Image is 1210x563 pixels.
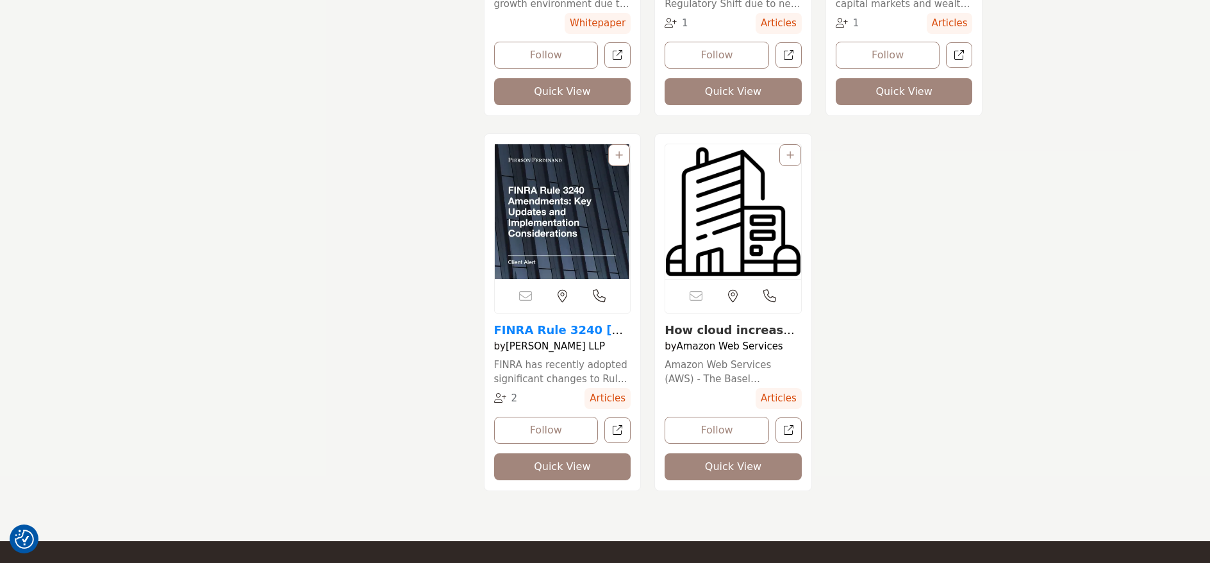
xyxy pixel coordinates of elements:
a: View details about amazon-web-services [665,144,801,279]
a: Add To List For Resource [615,150,623,160]
button: Consent Preferences [15,530,34,549]
h4: by [494,340,631,352]
span: Articles [927,13,973,34]
a: View details about pierson-ferdinand-llp [495,144,631,279]
span: Articles [756,388,802,409]
button: Follow [494,42,599,69]
button: Quick View [665,78,802,105]
img: FINRA Rule 3240 Amendments: Key Updates and Implementation Considerations listing image [495,144,631,279]
a: FINRA has recently adopted significant changes to Rule 3240, tightening restrictions on borrowing... [494,358,631,387]
button: Follow [494,417,599,444]
span: Whitepaper [565,13,631,34]
a: Open Resources [775,42,802,69]
img: How cloud increases flexibility of trading risk infrastructure for FRTB compliance listing image [665,144,801,279]
button: Follow [665,417,769,444]
button: Follow [836,42,940,69]
span: Articles [756,13,802,34]
a: View details about pierson-ferdinand-llp [494,323,624,351]
button: Follow [665,42,769,69]
button: Quick View [494,78,631,105]
button: Quick View [494,453,631,480]
a: View details about amazon-web-services [665,323,798,351]
a: Open Resources [946,42,972,69]
span: 1 [853,17,859,29]
span: Articles [584,388,631,409]
a: Open Resources [604,417,631,444]
a: Add To List For Resource [786,150,794,160]
h3: How cloud increases flexibility of trading risk infrastructure for FRTB compliance [665,323,802,337]
button: Quick View [836,78,973,105]
a: [PERSON_NAME] LLP [506,340,605,352]
a: Open Resources [775,417,802,444]
i: Open Contact Info [763,290,776,303]
img: Revisit consent button [15,530,34,549]
button: Quick View [665,453,802,480]
a: Amazon Web Services [677,340,783,352]
h4: by [665,340,802,352]
span: 2 [511,392,517,404]
h3: FINRA Rule 3240 Amendments: Key Updates and Implementation Considerations [494,323,631,337]
span: 1 [682,17,688,29]
a: Amazon Web Services (AWS) - The Basel Regulatory Framework strives for a strict boundary between ... [665,358,802,387]
i: Open Contact Info [593,290,606,303]
a: Open Resources [604,42,631,69]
